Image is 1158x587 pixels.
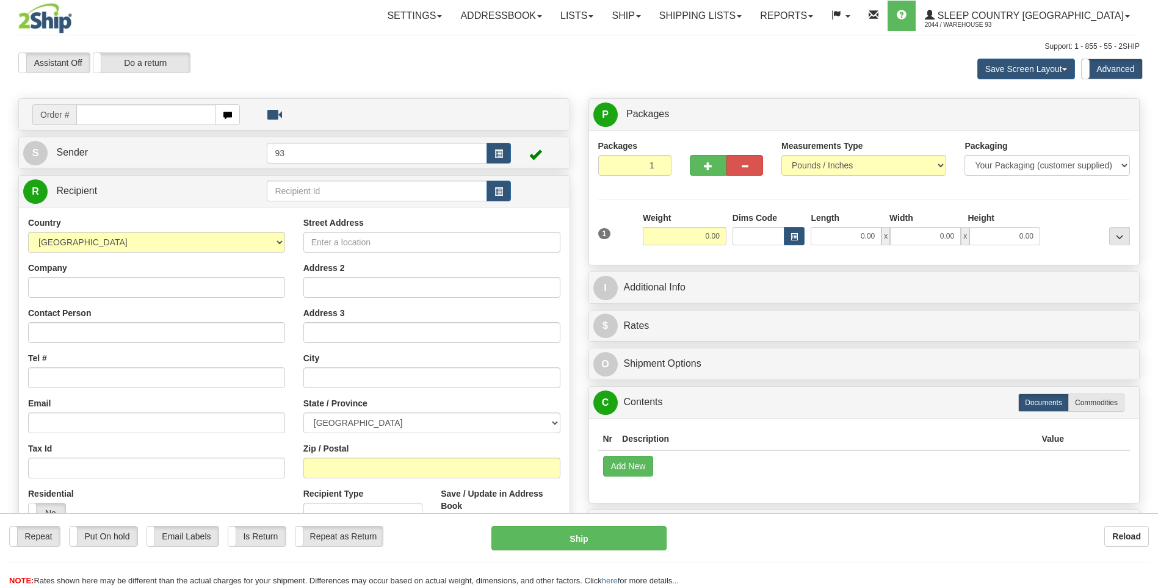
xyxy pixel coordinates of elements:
[916,1,1139,31] a: Sleep Country [GEOGRAPHIC_DATA] 2044 / Warehouse 93
[28,262,67,274] label: Company
[593,314,618,338] span: $
[751,1,822,31] a: Reports
[603,1,650,31] a: Ship
[303,397,367,409] label: State / Province
[598,140,638,152] label: Packages
[1104,526,1149,547] button: Reload
[56,147,88,157] span: Sender
[598,228,611,239] span: 1
[1037,428,1069,450] th: Value
[303,307,345,319] label: Address 3
[551,1,603,31] a: Lists
[303,488,364,500] label: Recipient Type
[593,391,618,415] span: C
[593,351,1135,376] a: OShipment Options
[147,527,219,546] label: Email Labels
[10,527,60,546] label: Repeat
[19,53,90,73] label: Assistant Off
[593,102,1135,127] a: P Packages
[889,212,913,224] label: Width
[1068,394,1124,412] label: Commodities
[968,212,994,224] label: Height
[303,232,560,253] input: Enter a location
[1018,394,1069,412] label: Documents
[451,1,551,31] a: Addressbook
[441,488,560,512] label: Save / Update in Address Book
[593,103,618,127] span: P
[811,212,839,224] label: Length
[28,397,51,409] label: Email
[23,179,48,204] span: R
[650,1,751,31] a: Shipping lists
[28,217,61,229] label: Country
[602,576,618,585] a: here
[228,527,286,546] label: Is Return
[23,141,48,165] span: S
[491,526,666,550] button: Ship
[303,352,319,364] label: City
[295,527,383,546] label: Repeat as Return
[18,3,72,34] img: logo2044.jpg
[593,352,618,376] span: O
[593,275,1135,300] a: IAdditional Info
[925,19,1016,31] span: 2044 / Warehouse 93
[70,527,137,546] label: Put On hold
[598,428,618,450] th: Nr
[977,59,1075,79] button: Save Screen Layout
[1112,531,1141,541] b: Reload
[593,276,618,300] span: I
[303,262,345,274] label: Address 2
[23,179,240,204] a: R Recipient
[29,503,65,523] label: No
[964,140,1007,152] label: Packaging
[1082,59,1142,79] label: Advanced
[18,41,1140,52] div: Support: 1 - 855 - 55 - 2SHIP
[267,143,487,164] input: Sender Id
[1130,231,1157,356] iframe: chat widget
[28,352,47,364] label: Tel #
[28,307,91,319] label: Contact Person
[9,576,34,585] span: NOTE:
[32,104,76,125] span: Order #
[961,227,969,245] span: x
[603,456,654,477] button: Add New
[267,181,487,201] input: Recipient Id
[56,185,97,196] span: Recipient
[23,140,267,165] a: S Sender
[617,428,1037,450] th: Description
[1109,227,1130,245] div: ...
[593,314,1135,339] a: $Rates
[643,212,671,224] label: Weight
[935,10,1124,21] span: Sleep Country [GEOGRAPHIC_DATA]
[378,1,451,31] a: Settings
[28,488,74,500] label: Residential
[626,109,669,119] span: Packages
[881,227,890,245] span: x
[781,140,863,152] label: Measurements Type
[93,53,190,73] label: Do a return
[303,217,364,229] label: Street Address
[303,442,349,455] label: Zip / Postal
[593,390,1135,415] a: CContents
[28,442,52,455] label: Tax Id
[733,212,777,224] label: Dims Code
